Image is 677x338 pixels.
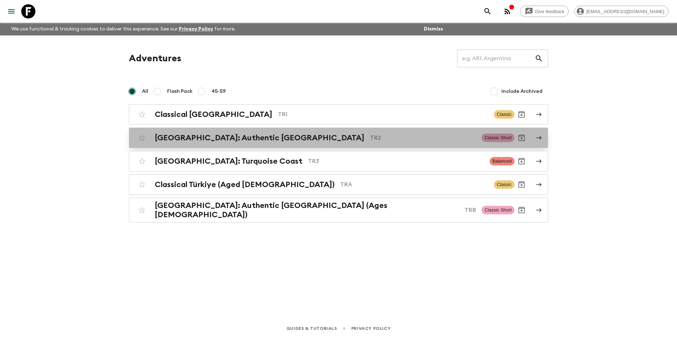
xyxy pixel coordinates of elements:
button: search adventures [480,4,495,18]
span: Classic [494,110,514,119]
p: TR1 [278,110,488,119]
p: TR3 [308,157,484,165]
a: Classical [GEOGRAPHIC_DATA]TR1ClassicArchive [129,104,548,125]
a: Classical Türkiye (Aged [DEMOGRAPHIC_DATA])TRAClassicArchive [129,174,548,195]
p: TRA [340,180,488,189]
span: Flash Pack [167,88,193,95]
span: Balanced [490,157,514,165]
a: [GEOGRAPHIC_DATA]: Turquoise CoastTR3BalancedArchive [129,151,548,171]
button: Archive [514,203,529,217]
span: 45-59 [211,88,226,95]
span: Include Archived [501,88,542,95]
a: Guides & Tutorials [286,325,337,332]
div: [EMAIL_ADDRESS][DOMAIN_NAME] [574,6,669,17]
button: Dismiss [422,24,445,34]
span: Classic [494,180,514,189]
span: Classic Short [482,134,514,142]
input: e.g. AR1, Argentina [457,49,535,68]
button: Archive [514,131,529,145]
span: Give feedback [531,9,568,14]
button: Archive [514,107,529,122]
span: Classic Short [482,206,514,214]
h2: [GEOGRAPHIC_DATA]: Turquoise Coast [155,157,302,166]
button: menu [4,4,18,18]
h1: Adventures [129,51,181,66]
a: [GEOGRAPHIC_DATA]: Authentic [GEOGRAPHIC_DATA] (Ages [DEMOGRAPHIC_DATA])TRBClassic ShortArchive [129,198,548,222]
h2: [GEOGRAPHIC_DATA]: Authentic [GEOGRAPHIC_DATA] [155,133,364,142]
a: [GEOGRAPHIC_DATA]: Authentic [GEOGRAPHIC_DATA]TR2Classic ShortArchive [129,128,548,148]
a: Privacy Policy [351,325,391,332]
button: Archive [514,154,529,168]
p: We use functional & tracking cookies to deliver this experience. See our for more. [8,23,238,35]
span: All [142,88,148,95]
p: TR2 [370,134,476,142]
h2: Classical Türkiye (Aged [DEMOGRAPHIC_DATA]) [155,180,335,189]
a: Privacy Policy [179,27,213,32]
span: [EMAIL_ADDRESS][DOMAIN_NAME] [582,9,668,14]
h2: [GEOGRAPHIC_DATA]: Authentic [GEOGRAPHIC_DATA] (Ages [DEMOGRAPHIC_DATA]) [155,201,459,219]
button: Archive [514,178,529,192]
a: Give feedback [520,6,569,17]
p: TRB [465,206,476,214]
h2: Classical [GEOGRAPHIC_DATA] [155,110,272,119]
